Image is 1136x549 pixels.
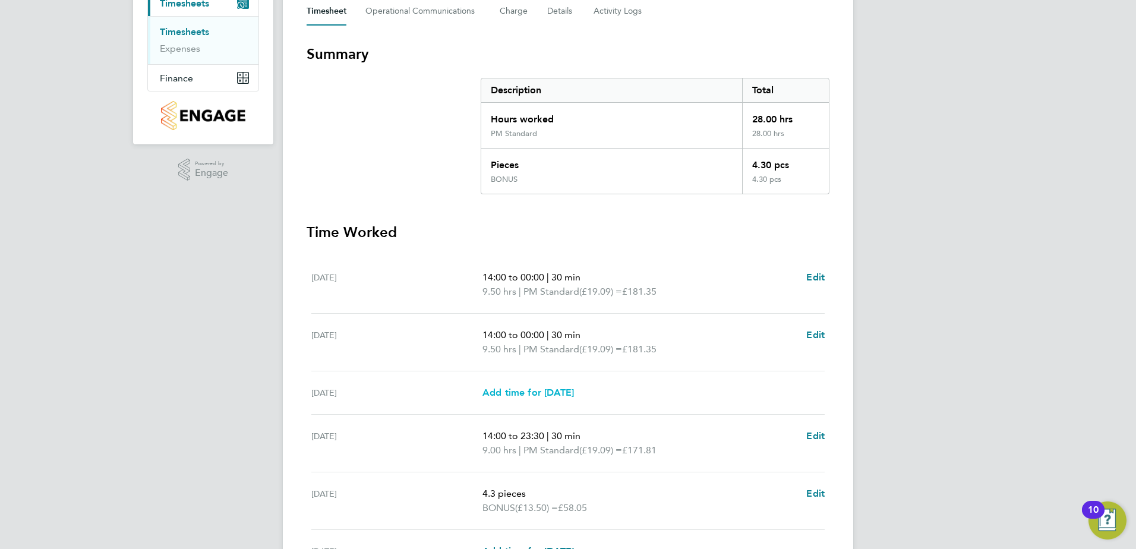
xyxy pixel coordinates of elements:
div: Summary [481,78,829,194]
span: PM Standard [523,443,579,457]
div: 28.00 hrs [742,103,829,129]
span: Edit [806,430,825,441]
span: 9.00 hrs [482,444,516,456]
a: Go to home page [147,101,259,130]
div: 10 [1088,510,1099,525]
span: PM Standard [523,285,579,299]
span: | [547,329,549,340]
span: PM Standard [523,342,579,356]
a: Timesheets [160,26,209,37]
a: Edit [806,270,825,285]
span: | [547,272,549,283]
span: 14:00 to 00:00 [482,329,544,340]
h3: Time Worked [307,223,829,242]
h3: Summary [307,45,829,64]
div: [DATE] [311,386,482,400]
button: Open Resource Center, 10 new notifications [1088,501,1126,539]
span: BONUS [482,501,515,515]
span: | [519,286,521,297]
a: Add time for [DATE] [482,386,574,400]
div: PM Standard [491,129,537,138]
span: Engage [195,168,228,178]
div: 4.30 pcs [742,175,829,194]
span: 9.50 hrs [482,286,516,297]
span: Powered by [195,159,228,169]
div: 28.00 hrs [742,129,829,148]
span: 9.50 hrs [482,343,516,355]
span: £171.81 [622,444,657,456]
div: [DATE] [311,487,482,515]
span: | [519,444,521,456]
div: Total [742,78,829,102]
div: [DATE] [311,270,482,299]
span: Add time for [DATE] [482,387,574,398]
span: £181.35 [622,286,657,297]
span: | [519,343,521,355]
span: 14:00 to 23:30 [482,430,544,441]
span: Finance [160,72,193,84]
span: 30 min [551,430,580,441]
span: £181.35 [622,343,657,355]
span: Edit [806,488,825,499]
span: 30 min [551,329,580,340]
a: Expenses [160,43,200,54]
a: Edit [806,429,825,443]
span: (£19.09) = [579,286,622,297]
span: Edit [806,272,825,283]
span: £58.05 [558,502,587,513]
div: 4.30 pcs [742,149,829,175]
span: (£19.09) = [579,343,622,355]
span: Edit [806,329,825,340]
div: [DATE] [311,328,482,356]
div: Timesheets [148,16,258,64]
div: [DATE] [311,429,482,457]
p: 4.3 pieces [482,487,797,501]
span: | [547,430,549,441]
img: countryside-properties-logo-retina.png [161,101,245,130]
a: Powered byEngage [178,159,229,181]
span: 14:00 to 00:00 [482,272,544,283]
a: Edit [806,487,825,501]
span: (£13.50) = [515,502,558,513]
a: Edit [806,328,825,342]
div: Pieces [481,149,742,175]
div: Hours worked [481,103,742,129]
span: (£19.09) = [579,444,622,456]
span: 30 min [551,272,580,283]
div: BONUS [491,175,517,184]
div: Description [481,78,742,102]
button: Finance [148,65,258,91]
